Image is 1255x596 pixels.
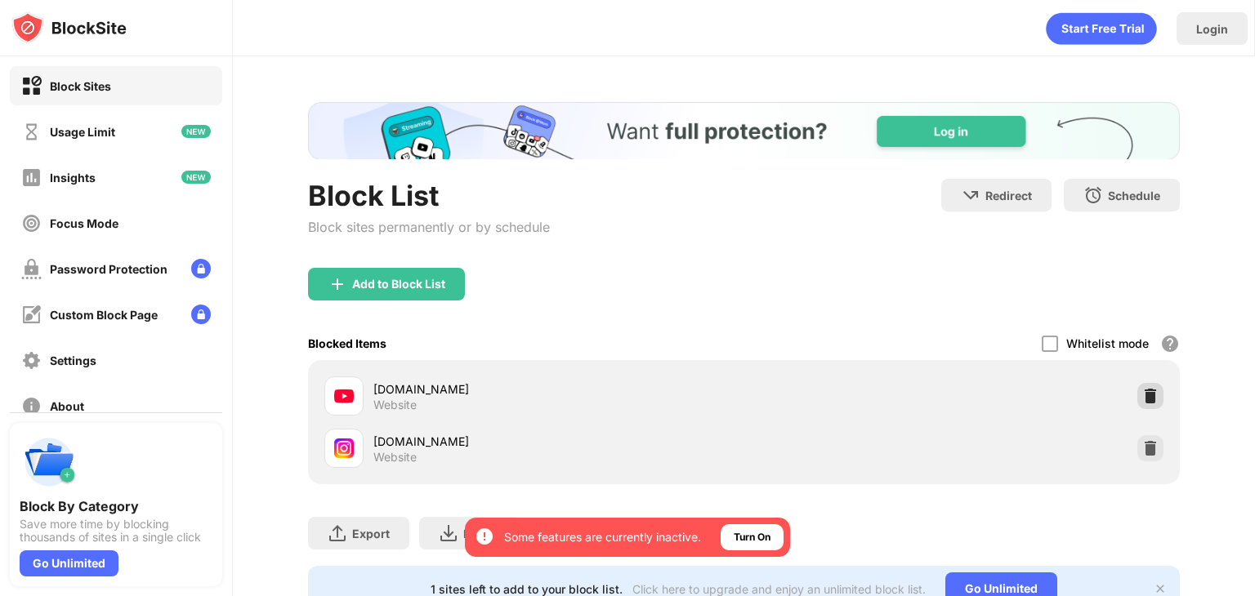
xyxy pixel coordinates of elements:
[1108,189,1160,202] div: Schedule
[504,529,701,545] div: Some features are currently inactive.
[21,167,42,188] img: insights-off.svg
[20,550,118,576] div: Go Unlimited
[50,79,111,93] div: Block Sites
[308,102,1180,159] iframe: Banner
[373,398,417,412] div: Website
[21,122,42,142] img: time-usage-off.svg
[1066,336,1149,350] div: Whitelist mode
[50,354,96,367] div: Settings
[1196,22,1228,36] div: Login
[334,386,354,406] img: favicons
[21,213,42,234] img: focus-off.svg
[373,380,744,398] div: [DOMAIN_NAME]
[20,498,212,514] div: Block By Category
[21,76,42,96] img: block-on.svg
[308,179,550,212] div: Block List
[181,171,211,184] img: new-icon.svg
[50,216,118,230] div: Focus Mode
[352,527,390,540] div: Export
[181,125,211,138] img: new-icon.svg
[308,219,550,235] div: Block sites permanently or by schedule
[463,527,501,540] div: Import
[50,308,158,322] div: Custom Block Page
[21,350,42,371] img: settings-off.svg
[20,518,212,544] div: Save more time by blocking thousands of sites in a single click
[50,171,96,185] div: Insights
[431,582,623,596] div: 1 sites left to add to your block list.
[191,305,211,324] img: lock-menu.svg
[373,450,417,465] div: Website
[21,259,42,279] img: password-protection-off.svg
[1046,12,1157,45] div: animation
[50,125,115,139] div: Usage Limit
[632,582,926,596] div: Click here to upgrade and enjoy an unlimited block list.
[11,11,127,44] img: logo-blocksite.svg
[352,278,445,291] div: Add to Block List
[20,433,78,491] img: push-categories.svg
[373,433,744,450] div: [DOMAIN_NAME]
[985,189,1032,202] div: Redirect
[50,262,167,276] div: Password Protection
[308,336,386,350] div: Blocked Items
[334,438,354,458] img: favicons
[475,527,494,546] img: error-circle-white.svg
[50,399,84,413] div: About
[734,529,770,545] div: Turn On
[1154,582,1167,595] img: x-button.svg
[191,259,211,278] img: lock-menu.svg
[21,305,42,325] img: customize-block-page-off.svg
[21,396,42,416] img: about-off.svg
